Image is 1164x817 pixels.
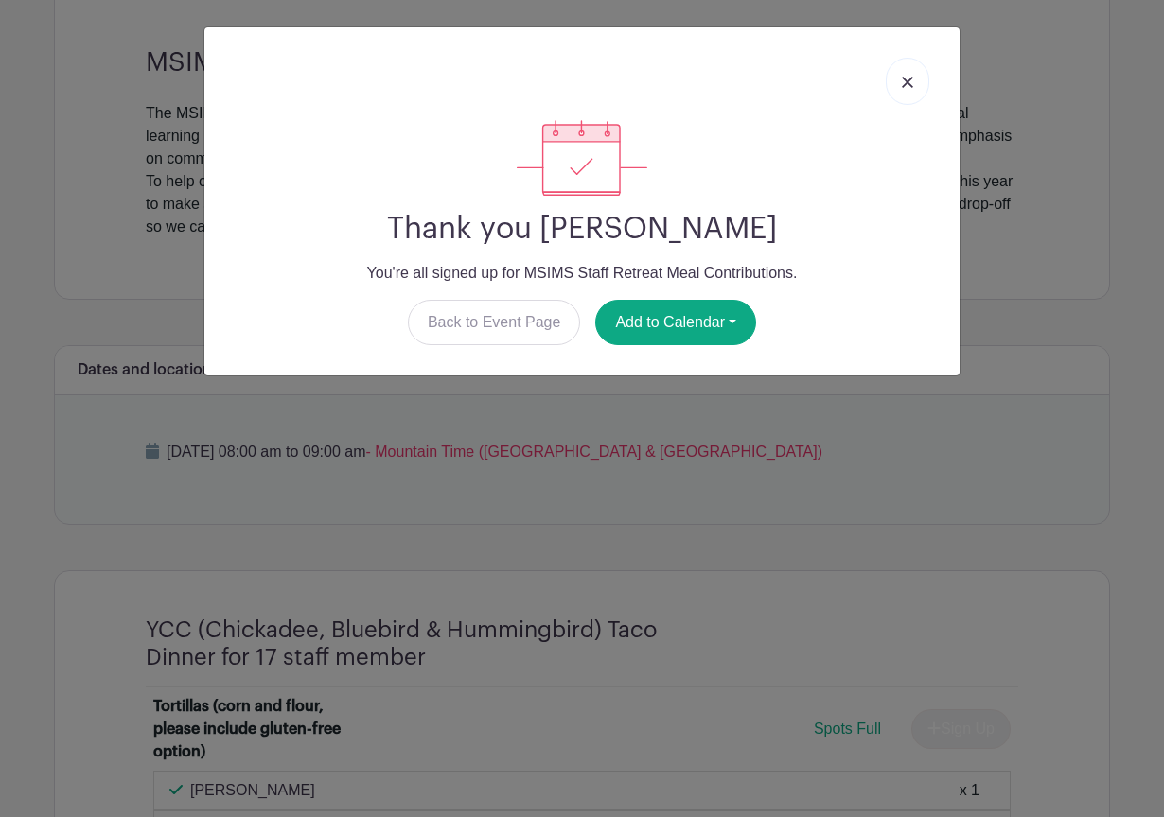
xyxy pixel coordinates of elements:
p: You're all signed up for MSIMS Staff Retreat Meal Contributions. [220,262,944,285]
button: Add to Calendar [595,300,756,345]
img: close_button-5f87c8562297e5c2d7936805f587ecaba9071eb48480494691a3f1689db116b3.svg [902,77,913,88]
h2: Thank you [PERSON_NAME] [220,211,944,247]
a: Back to Event Page [408,300,581,345]
img: signup_complete-c468d5dda3e2740ee63a24cb0ba0d3ce5d8a4ecd24259e683200fb1569d990c8.svg [517,120,647,196]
